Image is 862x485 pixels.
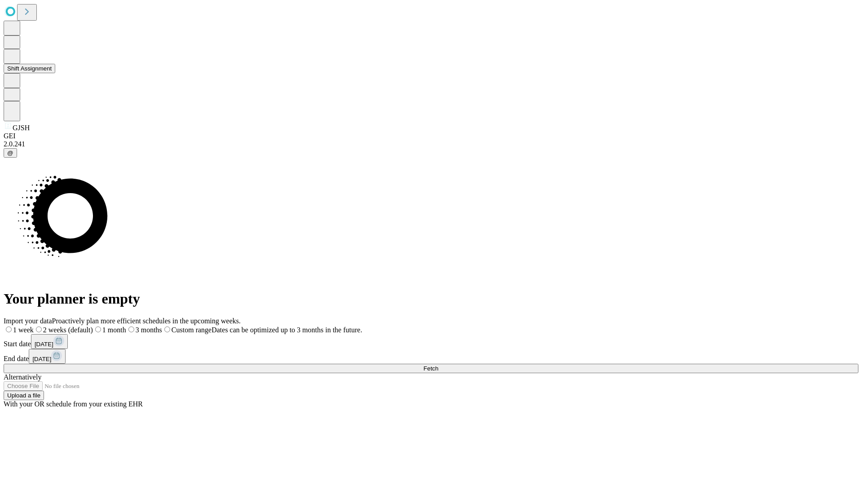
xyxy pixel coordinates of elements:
[128,326,134,332] input: 3 months
[164,326,170,332] input: Custom rangeDates can be optimized up to 3 months in the future.
[52,317,241,325] span: Proactively plan more efficient schedules in the upcoming weeks.
[4,373,41,381] span: Alternatively
[6,326,12,332] input: 1 week
[4,391,44,400] button: Upload a file
[36,326,42,332] input: 2 weeks (default)
[4,64,55,73] button: Shift Assignment
[43,326,93,334] span: 2 weeks (default)
[211,326,362,334] span: Dates can be optimized up to 3 months in the future.
[4,364,858,373] button: Fetch
[29,349,66,364] button: [DATE]
[4,132,858,140] div: GEI
[4,140,858,148] div: 2.0.241
[7,150,13,156] span: @
[4,291,858,307] h1: Your planner is empty
[4,400,143,408] span: With your OR schedule from your existing EHR
[4,334,858,349] div: Start date
[13,124,30,132] span: GJSH
[13,326,34,334] span: 1 week
[95,326,101,332] input: 1 month
[32,356,51,362] span: [DATE]
[31,334,68,349] button: [DATE]
[4,349,858,364] div: End date
[4,317,52,325] span: Import your data
[102,326,126,334] span: 1 month
[136,326,162,334] span: 3 months
[172,326,211,334] span: Custom range
[4,148,17,158] button: @
[423,365,438,372] span: Fetch
[35,341,53,348] span: [DATE]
